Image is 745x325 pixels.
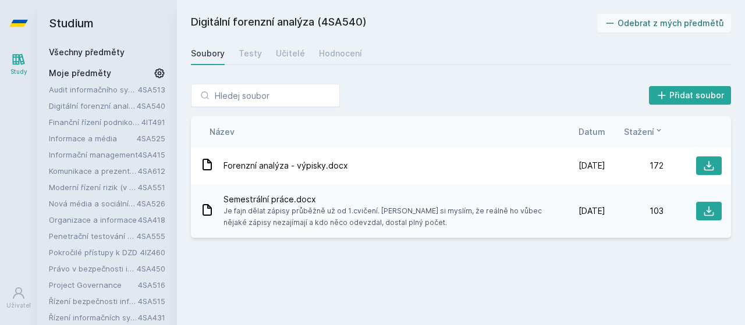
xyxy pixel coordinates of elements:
[49,116,141,128] a: Finanční řízení podnikové informatiky
[49,84,138,95] a: Audit informačního systému
[49,247,140,258] a: Pokročilé přístupy k DZD
[137,101,165,110] a: 4SA540
[141,117,165,127] a: 4IT491
[2,47,35,82] a: Study
[319,48,362,59] div: Hodnocení
[49,295,138,307] a: Řízení bezpečnosti informačních systémů
[49,279,138,291] a: Project Governance
[597,14,732,33] button: Odebrat z mých předmětů
[49,67,111,79] span: Moje předměty
[624,126,654,138] span: Stažení
[6,301,31,310] div: Uživatel
[138,150,165,159] a: 4SA415
[49,165,138,177] a: Komunikace a prezentace informací (v angličtině)
[138,183,165,192] a: 4SA551
[137,199,165,208] a: 4SA526
[191,42,225,65] a: Soubory
[138,85,165,94] a: 4SA513
[649,86,732,105] button: Přidat soubor
[49,181,138,193] a: Moderní řízení rizik (v angličtině)
[239,48,262,59] div: Testy
[276,48,305,59] div: Učitelé
[223,194,542,205] span: Semestrální práce.docx
[319,42,362,65] a: Hodnocení
[191,48,225,59] div: Soubory
[49,312,138,323] a: Řízení informačních systémů (v angličtině)
[138,280,165,290] a: 4SA516
[223,160,348,172] span: Forenzní analýza - výpisky.docx
[49,100,137,112] a: Digitální forenzní analýza
[579,126,605,138] button: Datum
[137,134,165,143] a: 4SA525
[579,160,605,172] span: [DATE]
[138,166,165,176] a: 4SA612
[49,47,125,57] a: Všechny předměty
[239,42,262,65] a: Testy
[49,214,138,226] a: Organizace a informace
[138,313,165,322] a: 4SA431
[191,14,597,33] h2: Digitální forenzní analýza (4SA540)
[49,198,137,209] a: Nová média a sociální sítě (v angličtině)
[49,230,137,242] a: Penetrační testování bezpečnosti IS
[49,133,137,144] a: Informace a média
[138,215,165,224] a: 4SA418
[10,67,27,76] div: Study
[137,231,165,241] a: 4SA555
[49,149,138,160] a: Informační management
[2,280,35,316] a: Uživatel
[137,264,165,273] a: 4SA450
[276,42,305,65] a: Učitelé
[605,205,664,217] div: 103
[191,84,340,107] input: Hledej soubor
[579,205,605,217] span: [DATE]
[49,263,137,274] a: Právo v bezpečnosti informačních systémů
[140,248,165,257] a: 4IZ460
[210,126,235,138] button: Název
[138,297,165,306] a: 4SA515
[624,126,664,138] button: Stažení
[223,205,542,228] span: Je fajn dělat zápisy průběžně už od 1.cvičení. [PERSON_NAME] si myslím, že reálně ho vůbec nějaké...
[605,160,664,172] div: 172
